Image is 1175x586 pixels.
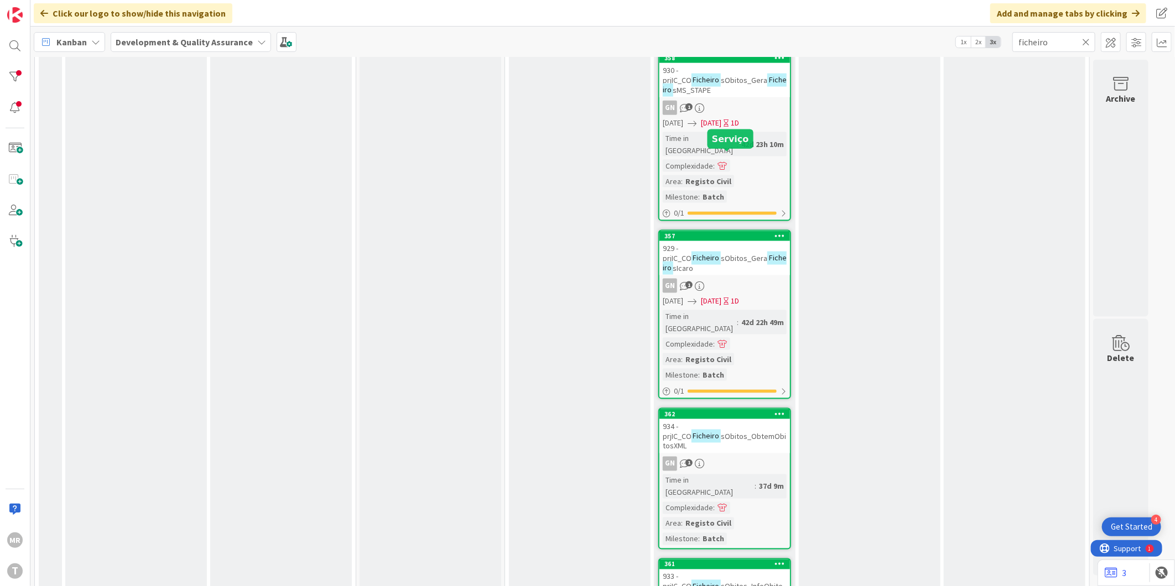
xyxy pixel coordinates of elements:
span: 929 - prjIC_CO [663,243,692,263]
div: 37d 9m [756,480,787,493]
div: Delete [1108,351,1135,364]
div: 358 [664,54,790,62]
span: sObitos_ObtemObitosXML [663,431,786,451]
span: sIcaro [673,263,694,273]
div: 358 [659,53,790,63]
div: GN [663,279,677,293]
div: 362 [659,409,790,419]
span: : [698,533,700,545]
div: Registo Civil [683,175,734,187]
span: Support [23,2,50,15]
span: : [713,338,715,350]
mark: Ficheiro [663,74,787,96]
span: Kanban [56,35,87,49]
div: 1D [731,117,739,129]
span: : [737,316,739,328]
div: 0/1 [659,384,790,398]
a: 3 [1105,566,1126,579]
span: 0 / 1 [674,207,684,219]
div: 361 [659,559,790,569]
div: Complexidade [663,160,713,172]
div: 357 [664,232,790,240]
span: 1 [685,459,693,467]
div: Registo Civil [683,353,734,365]
div: 362 [664,410,790,418]
div: MR [7,532,23,548]
div: Add and manage tabs by clicking [990,3,1146,23]
div: 362934 - prjIC_COFicheirosObitos_ObtemObitosXML [659,409,790,453]
div: 1D [731,295,739,307]
div: Time in [GEOGRAPHIC_DATA] [663,132,737,156]
div: Milestone [663,191,698,203]
span: 0 / 1 [674,385,684,397]
span: : [713,160,715,172]
div: Click our logo to show/hide this navigation [34,3,232,23]
div: 361 [664,561,790,568]
div: 0/1 [659,206,790,220]
div: Complexidade [663,338,713,350]
div: Batch [700,533,727,545]
span: : [681,175,683,187]
span: [DATE] [663,295,683,307]
div: 42d 23h 10m [739,138,787,150]
span: [DATE] [663,117,683,129]
span: 1 [685,281,693,289]
div: GN [659,279,790,293]
span: : [755,480,756,493]
span: : [681,517,683,530]
div: GN [659,457,790,471]
span: sObitos_Gera [721,253,767,263]
div: Time in [GEOGRAPHIC_DATA] [663,310,737,334]
mark: Ficheiro [692,252,721,264]
div: Area [663,353,681,365]
a: 357929 - prjIC_COFicheirosObitos_GeraFicheirosIcaroGN[DATE][DATE]1DTime in [GEOGRAPHIC_DATA]:42d ... [658,230,791,399]
div: T [7,563,23,579]
div: 1 [58,4,60,13]
span: [DATE] [701,117,721,129]
div: Open Get Started checklist, remaining modules: 4 [1102,517,1161,536]
span: sMS_STAPE [673,85,711,95]
b: Development & Quality Assurance [116,36,253,48]
div: GN [659,101,790,115]
div: Area [663,175,681,187]
div: Milestone [663,533,698,545]
span: 930 - prjIC_CO [663,65,692,85]
a: 358930 - prjIC_COFicheirosObitos_GeraFicheirosMS_STAPEGN[DATE][DATE]1DTime in [GEOGRAPHIC_DATA]:4... [658,52,791,221]
div: GN [663,457,677,471]
input: Quick Filter... [1012,32,1095,52]
span: 934 - prjIC_CO [663,421,692,441]
div: Complexidade [663,502,713,514]
mark: Ficheiro [692,74,721,86]
div: Batch [700,191,727,203]
a: 362934 - prjIC_COFicheirosObitos_ObtemObitosXMLGNTime in [GEOGRAPHIC_DATA]:37d 9mComplexidade:Are... [658,408,791,550]
span: : [698,369,700,381]
h5: Serviço [712,134,749,144]
span: 2x [971,36,986,48]
span: : [681,353,683,365]
div: 357 [659,231,790,241]
div: Archive [1106,92,1136,105]
div: Batch [700,369,727,381]
img: Visit kanbanzone.com [7,7,23,23]
div: GN [663,101,677,115]
div: Area [663,517,681,530]
mark: Ficheiro [692,430,721,442]
span: 3x [986,36,1001,48]
span: sObitos_Gera [721,75,767,85]
span: : [713,502,715,514]
div: Registo Civil [683,517,734,530]
span: 1 [685,103,693,111]
div: 42d 22h 49m [739,316,787,328]
div: 4 [1151,515,1161,525]
span: : [698,191,700,203]
div: Milestone [663,369,698,381]
div: Time in [GEOGRAPHIC_DATA] [663,474,755,499]
span: [DATE] [701,295,721,307]
div: Get Started [1111,521,1152,532]
mark: Ficheiro [663,252,787,274]
span: 1x [956,36,971,48]
div: 357929 - prjIC_COFicheirosObitos_GeraFicheirosIcaro [659,231,790,275]
div: 358930 - prjIC_COFicheirosObitos_GeraFicheirosMS_STAPE [659,53,790,97]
